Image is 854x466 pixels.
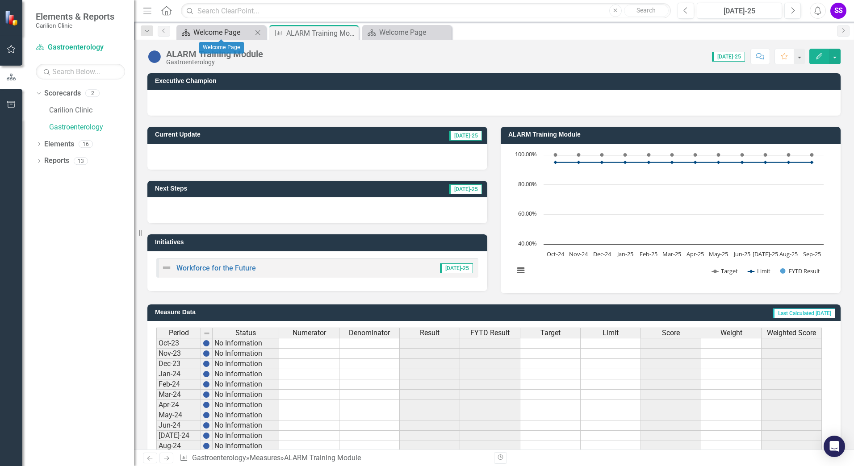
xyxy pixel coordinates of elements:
td: Nov-23 [156,349,201,359]
button: Show Limit [748,267,770,275]
img: BgCOk07PiH71IgAAAABJRU5ErkJggg== [203,401,210,408]
img: BgCOk07PiH71IgAAAABJRU5ErkJggg== [203,350,210,357]
td: Feb-24 [156,379,201,390]
div: Welcome Page [379,27,449,38]
div: ALARM Training Module [166,49,263,59]
h3: Current Update [155,131,343,138]
button: View chart menu, Chart [515,264,527,277]
td: No Information [213,349,279,359]
a: Elements [44,139,74,150]
span: [DATE]-25 [712,52,745,62]
div: Chart. Highcharts interactive chart. [510,150,832,284]
path: Feb-25, 95. Limit. [647,160,651,164]
span: Search [636,7,656,14]
text: Jan-25 [616,250,633,258]
text: Aug-25 [779,250,798,258]
span: FYTD Result [470,329,510,337]
text: 60.00% [518,209,537,217]
img: BgCOk07PiH71IgAAAABJRU5ErkJggg== [203,422,210,429]
h3: ALARM Training Module [508,131,836,138]
path: Aug-25, 100. Target. [787,153,791,157]
text: [DATE]-25 [753,250,778,258]
path: Jan-25, 100. Target. [624,153,627,157]
text: 40.00% [518,239,537,247]
span: Period [169,329,189,337]
a: Gastroenterology [49,122,134,133]
path: Nov-24, 100. Target. [577,153,581,157]
path: Jul-25, 95. Limit. [764,160,767,164]
span: Elements & Reports [36,11,114,22]
img: BgCOk07PiH71IgAAAABJRU5ErkJggg== [203,340,210,347]
img: Not Defined [161,262,172,273]
path: Jul-25, 100. Target. [764,153,767,157]
td: No Information [213,420,279,431]
span: Target [540,329,561,337]
img: BgCOk07PiH71IgAAAABJRU5ErkJggg== [203,391,210,398]
img: 8DAGhfEEPCf229AAAAAElFTkSuQmCC [203,330,210,337]
div: 2 [85,90,100,97]
div: 16 [79,140,93,148]
td: No Information [213,441,279,451]
td: No Information [213,369,279,379]
span: Score [662,329,680,337]
td: Aug-24 [156,441,201,451]
img: BgCOk07PiH71IgAAAABJRU5ErkJggg== [203,442,210,449]
span: Result [420,329,440,337]
img: BgCOk07PiH71IgAAAABJRU5ErkJggg== [203,412,210,419]
img: BgCOk07PiH71IgAAAABJRU5ErkJggg== [203,432,210,439]
button: Show Target [712,267,738,275]
text: 100.00% [515,150,537,158]
text: Feb-25 [640,250,657,258]
button: Show FYTD Result [780,267,821,275]
g: Target, series 1 of 3. Line with 12 data points. [554,153,814,157]
span: Last Calculated [DATE] [773,308,835,318]
path: Dec-24, 100. Target. [600,153,604,157]
path: Aug-25, 95. Limit. [787,160,791,164]
span: Weight [720,329,742,337]
button: SS [830,3,846,19]
a: Welcome Page [179,27,252,38]
td: No Information [213,359,279,369]
img: BgCOk07PiH71IgAAAABJRU5ErkJggg== [203,360,210,367]
img: ClearPoint Strategy [4,10,20,26]
div: ALARM Training Module [286,28,356,39]
text: May-25 [709,250,728,258]
div: Open Intercom Messenger [824,436,845,457]
a: Gastroenterology [36,42,125,53]
td: No Information [213,400,279,410]
div: 13 [74,157,88,165]
path: Nov-24, 95. Limit. [577,160,581,164]
td: No Information [213,431,279,441]
td: May-24 [156,410,201,420]
span: Status [235,329,256,337]
a: Reports [44,156,69,166]
img: BgCOk07PiH71IgAAAABJRU5ErkJggg== [203,370,210,378]
span: Weighted Score [767,329,816,337]
text: Apr-25 [687,250,704,258]
path: Apr-25, 95. Limit. [694,160,697,164]
img: BgCOk07PiH71IgAAAABJRU5ErkJggg== [203,381,210,388]
span: Numerator [293,329,326,337]
a: Workforce for the Future [176,264,256,272]
td: Jan-24 [156,369,201,379]
h3: Next Steps [155,185,315,192]
td: No Information [213,338,279,349]
div: ALARM Training Module [284,454,361,462]
td: Apr-24 [156,400,201,410]
text: Nov-24 [569,250,588,258]
path: Jun-25, 100. Target. [741,153,744,157]
span: Denominator [349,329,390,337]
img: No Information [147,50,162,64]
text: Sep-25 [803,250,821,258]
path: Apr-25, 100. Target. [694,153,697,157]
a: Welcome Page [364,27,449,38]
h3: Measure Data [155,309,421,316]
span: Limit [603,329,619,337]
path: May-25, 100. Target. [717,153,720,157]
path: Dec-24, 95. Limit. [600,160,604,164]
a: Scorecards [44,88,81,99]
span: [DATE]-25 [440,263,473,273]
path: Oct-24, 100. Target. [554,153,557,157]
div: » » [179,453,487,463]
